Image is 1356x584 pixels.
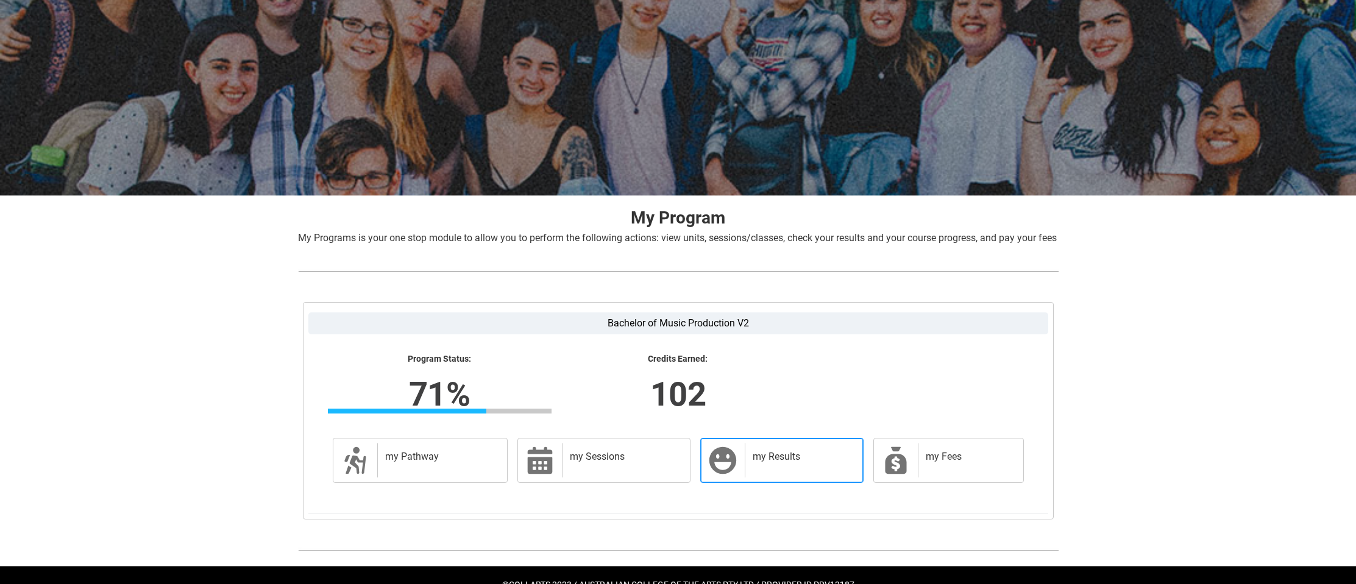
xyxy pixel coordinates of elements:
img: REDU_GREY_LINE [298,265,1059,278]
a: my Pathway [333,438,508,483]
span: My Programs is your one stop module to allow you to perform the following actions: view units, se... [298,232,1057,244]
lightning-formatted-number: 102 [488,369,868,419]
a: my Sessions [517,438,690,483]
h2: my Results [753,451,850,463]
div: Progress Bar [328,409,552,413]
strong: My Program [631,208,725,228]
lightning-formatted-text: Program Status: [328,354,552,365]
img: REDU_GREY_LINE [298,544,1059,557]
h2: my Pathway [385,451,495,463]
h2: my Fees [926,451,1011,463]
lightning-formatted-number: 71% [249,369,630,419]
a: my Fees [873,438,1024,483]
span: Description of icon when needed [341,446,370,475]
h2: my Sessions [570,451,678,463]
lightning-formatted-text: Credits Earned: [566,354,790,365]
label: Bachelor of Music Production V2 [308,312,1048,334]
a: my Results [700,438,863,483]
span: My Payments [881,446,911,475]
